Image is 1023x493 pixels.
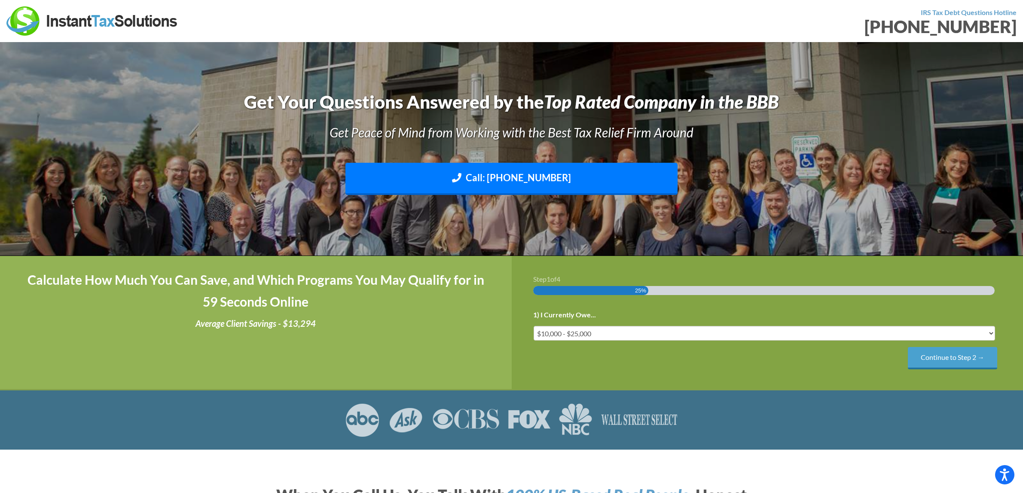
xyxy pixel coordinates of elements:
[432,403,499,437] img: CBS
[104,89,919,115] h1: Get Your Questions Answered by the
[544,91,779,113] i: Top Rated Company in the BBB
[6,6,178,36] img: Instant Tax Solutions Logo
[533,276,1002,283] h3: Step of
[921,8,1017,16] strong: IRS Tax Debt Questions Hotline
[6,16,178,24] a: Instant Tax Solutions Logo
[104,123,919,141] h3: Get Peace of Mind from Working with the Best Tax Relief Firm Around
[908,347,997,369] input: Continue to Step 2 →
[345,163,677,195] a: Call: [PHONE_NUMBER]
[556,275,560,283] span: 4
[508,403,550,437] img: FOX
[345,403,380,437] img: ABC
[635,286,646,295] span: 25%
[195,318,316,329] i: Average Client Savings - $13,294
[547,275,550,283] span: 1
[533,310,596,320] label: 1) I Currently Owe...
[388,403,424,437] img: ASK
[21,269,490,313] h4: Calculate How Much You Can Save, and Which Programs You May Qualify for in 59 Seconds Online
[559,403,592,437] img: NBC
[518,18,1017,35] div: [PHONE_NUMBER]
[601,403,678,437] img: Wall Street Select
